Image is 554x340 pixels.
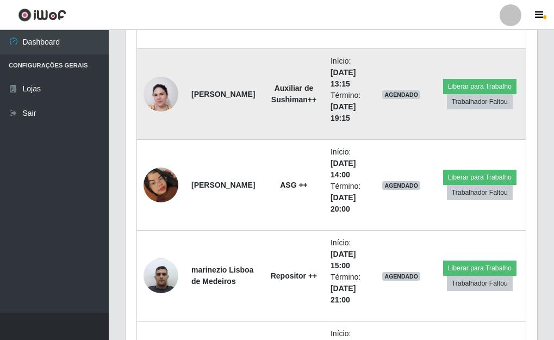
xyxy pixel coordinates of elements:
button: Trabalhador Faltou [447,185,513,200]
span: AGENDADO [382,181,420,190]
span: AGENDADO [382,90,420,99]
strong: Auxiliar de Sushiman++ [271,84,316,104]
time: [DATE] 15:00 [331,250,356,270]
img: CoreUI Logo [18,8,66,22]
time: [DATE] 20:00 [331,193,356,213]
li: Término: [331,90,363,124]
time: [DATE] 14:00 [331,159,356,179]
button: Liberar para Trabalho [443,170,516,185]
button: Trabalhador Faltou [447,94,513,109]
strong: ASG ++ [280,181,308,189]
button: Trabalhador Faltou [447,276,513,291]
strong: [PERSON_NAME] [191,181,255,189]
span: AGENDADO [382,272,420,281]
li: Início: [331,146,363,181]
li: Término: [331,271,363,306]
button: Liberar para Trabalho [443,261,516,276]
img: 1733236843122.jpeg [144,71,178,118]
li: Início: [331,237,363,271]
strong: Repositor ++ [271,271,318,280]
time: [DATE] 21:00 [331,284,356,304]
strong: marinezio Lisboa de Medeiros [191,265,253,286]
li: Início: [331,55,363,90]
time: [DATE] 19:15 [331,102,356,122]
time: [DATE] 13:15 [331,68,356,88]
img: 1756135757654.jpeg [144,154,178,216]
button: Liberar para Trabalho [443,79,516,94]
li: Término: [331,181,363,215]
strong: [PERSON_NAME] [191,90,255,98]
img: 1685230509757.jpeg [144,252,178,299]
